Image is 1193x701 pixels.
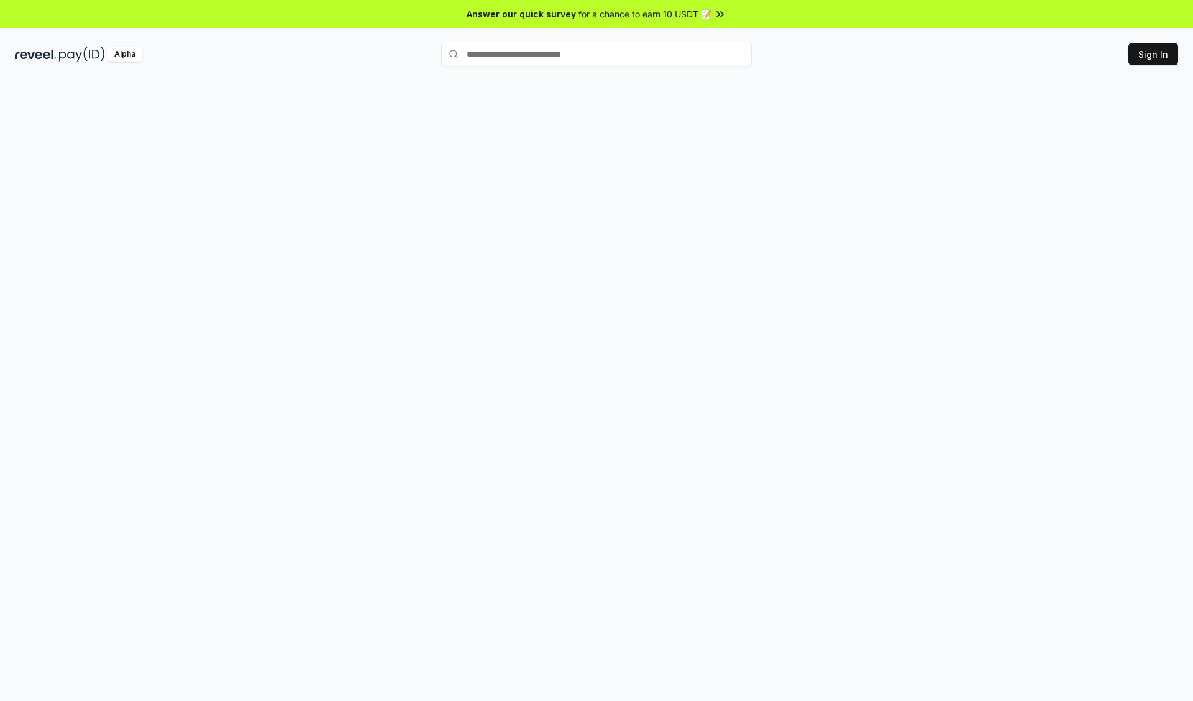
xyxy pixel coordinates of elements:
span: Answer our quick survey [467,7,576,20]
button: Sign In [1128,43,1178,65]
img: pay_id [59,47,105,62]
span: for a chance to earn 10 USDT 📝 [578,7,711,20]
div: Alpha [107,47,142,62]
img: reveel_dark [15,47,57,62]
